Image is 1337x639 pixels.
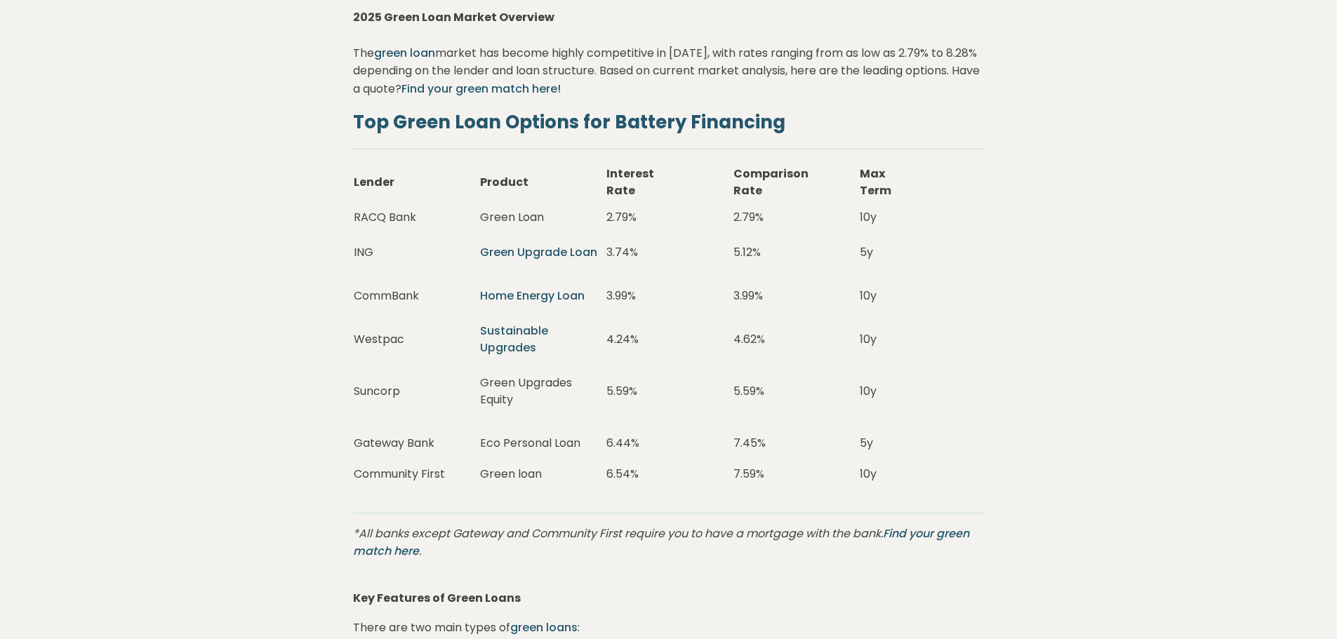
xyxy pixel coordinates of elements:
[374,45,435,61] a: green loan
[606,422,732,465] td: 6.44%
[353,9,554,25] strong: 2025 Green Loan Market Overview
[480,244,597,260] a: Green Upgrade Loan
[606,274,732,318] td: 3.99%
[354,174,394,190] strong: Lender
[606,361,732,422] td: 5.59%
[353,619,985,637] p: There are two main types of :
[606,231,732,274] td: 3.74%
[859,274,984,318] td: 10y
[733,361,859,422] td: 5.59%
[480,174,528,190] strong: Product
[859,231,984,274] td: 5y
[479,204,606,231] td: Green Loan
[733,422,859,465] td: 7.45%
[733,231,859,274] td: 5.12%
[353,318,479,361] td: Westpac
[353,274,479,318] td: CommBank
[480,323,548,356] a: Sustainable Upgrades
[606,318,732,361] td: 4.24%
[479,422,606,465] td: Eco Personal Loan
[353,590,521,606] strong: Key Features of Green Loans
[606,204,732,231] td: 2.79%
[860,166,891,199] strong: Max Term
[733,465,859,483] td: 7.59%
[353,422,479,465] td: Gateway Bank
[353,231,479,274] td: ING
[859,465,984,483] td: 10y
[606,465,732,483] td: 6.54%
[859,422,984,465] td: 5y
[479,361,606,422] td: Green Upgrades Equity
[479,465,606,483] td: Green loan
[859,361,984,422] td: 10y
[859,204,984,231] td: 10y
[859,318,984,361] td: 10y
[733,204,859,231] td: 2.79%
[353,204,479,231] td: RACQ Bank
[606,166,654,199] strong: Interest Rate
[733,318,859,361] td: 4.62%
[401,81,561,97] a: Find your green match here!
[353,525,969,560] a: Find your green match here
[353,465,479,483] td: Community First
[480,288,585,304] a: Home Energy Loan
[733,166,809,199] strong: Comparison Rate
[733,274,859,318] td: 3.99%
[510,619,578,635] a: green loans
[353,361,479,422] td: Suncorp
[353,109,785,135] strong: Top Green Loan Options for Battery Financing
[353,525,969,560] em: *All banks except Gateway and Community First require you to have a mortgage with the bank. .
